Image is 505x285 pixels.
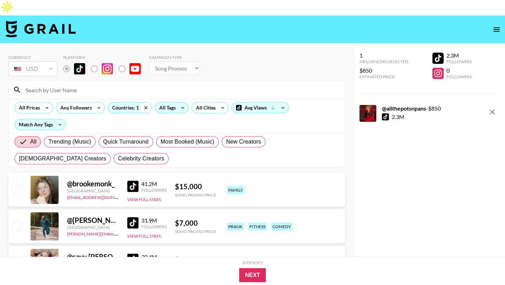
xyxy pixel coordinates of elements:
div: @ brookemonk_ [67,179,119,188]
div: Song Promo Price [175,229,216,234]
button: View Full Stats [127,233,161,239]
img: Grail Talent [6,20,76,37]
div: 0 [446,67,472,74]
div: Influencers Selected [359,59,408,64]
div: 1 [359,52,408,59]
div: Countries: 1 [108,102,151,113]
div: @ [PERSON_NAME].[PERSON_NAME] [67,216,119,225]
div: Song Promo Price [175,192,216,198]
div: @ savv.[PERSON_NAME] [67,252,119,261]
strong: @ allthepotsnpans [382,105,426,112]
div: $ 31,000 [175,255,216,264]
div: [GEOGRAPHIC_DATA] [67,225,119,230]
span: Quick Turnaround [103,138,149,146]
a: [EMAIL_ADDRESS][DOMAIN_NAME] [67,193,137,200]
div: Platform [63,55,146,60]
div: Any Followers [56,102,93,113]
span: [DEMOGRAPHIC_DATA] Creators [19,154,106,163]
img: YouTube [129,63,141,74]
span: Most Booked (Music) [161,138,214,146]
div: Campaign Type [149,55,200,60]
div: 30.4M [141,253,167,260]
input: Search by User Name [21,84,341,95]
div: 31.9M [141,217,167,224]
div: $ 7,000 [175,219,216,227]
span: All [30,138,36,146]
div: Followers [446,59,472,64]
button: open drawer [490,22,504,37]
div: USD [10,63,56,75]
div: - $ 850 [382,105,441,112]
div: prank [227,223,244,231]
div: Remove selected talent to change platforms [63,61,146,76]
div: 2.3M [392,113,404,120]
img: TikTok [127,254,139,265]
a: [PERSON_NAME][EMAIL_ADDRESS][DOMAIN_NAME] [67,230,171,237]
img: TikTok [74,63,85,74]
div: family [227,186,244,194]
div: comedy [271,223,292,231]
div: $ 15,000 [175,182,216,191]
div: Estimated Price [359,74,408,79]
div: Remove selected talent to change your currency [8,60,58,78]
div: All Prices [15,102,41,113]
span: New Creators [226,138,261,146]
div: 41.2M [141,180,167,187]
img: TikTok [127,181,139,192]
div: $850 [359,67,408,74]
div: All Cities [192,102,217,113]
div: Followers [141,224,167,229]
button: remove [485,105,499,119]
div: Step 1 of 2 [242,260,263,265]
div: [GEOGRAPHIC_DATA] [67,188,119,193]
div: Avg Views [232,102,289,113]
span: Trending (Music) [48,138,91,146]
div: All Tags [155,102,177,113]
img: TikTok [127,217,139,228]
button: View Full Stats [127,197,161,202]
div: Followers [141,187,167,193]
div: 2.3M [446,52,472,59]
div: Currency [8,55,58,60]
img: Instagram [102,63,113,74]
button: Next [239,268,266,282]
div: Followers [446,74,472,79]
div: Match Any Tags [15,119,66,130]
iframe: Drift Widget Chat Controller [470,250,497,277]
span: Celebrity Creators [118,154,164,163]
div: fitness [248,223,267,231]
